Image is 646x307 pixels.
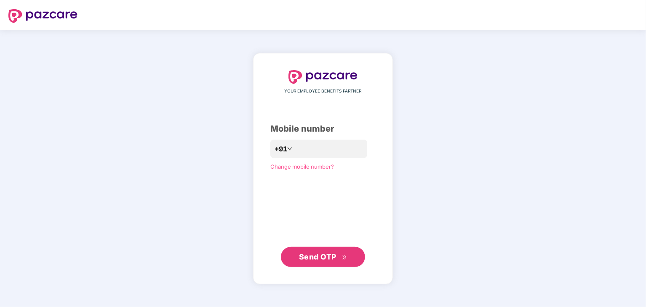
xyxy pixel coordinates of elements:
[285,88,362,95] span: YOUR EMPLOYEE BENEFITS PARTNER
[287,146,292,151] span: down
[281,247,365,267] button: Send OTPdouble-right
[299,252,336,261] span: Send OTP
[270,122,376,135] div: Mobile number
[288,70,358,84] img: logo
[8,9,77,23] img: logo
[270,163,334,170] a: Change mobile number?
[342,255,347,260] span: double-right
[275,144,287,154] span: +91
